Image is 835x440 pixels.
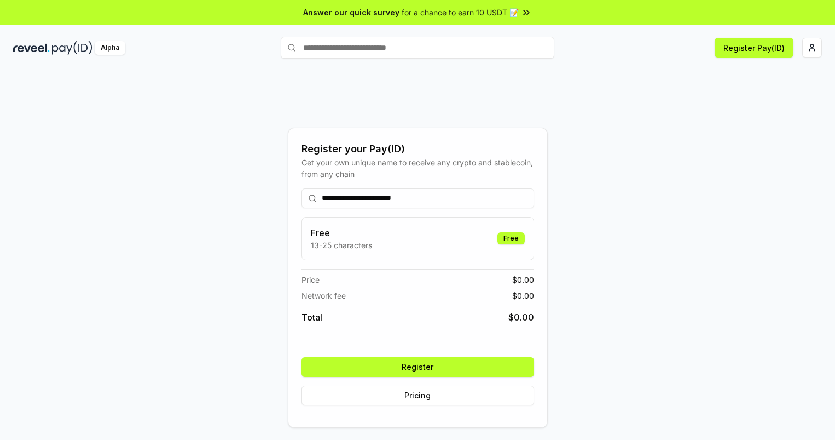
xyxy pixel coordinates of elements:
[497,232,525,244] div: Free
[303,7,399,18] span: Answer our quick survey
[52,41,92,55] img: pay_id
[301,386,534,405] button: Pricing
[301,290,346,301] span: Network fee
[95,41,125,55] div: Alpha
[301,274,320,285] span: Price
[301,311,322,324] span: Total
[301,157,534,180] div: Get your own unique name to receive any crypto and stablecoin, from any chain
[402,7,519,18] span: for a chance to earn 10 USDT 📝
[311,239,372,251] p: 13-25 characters
[311,226,372,239] h3: Free
[301,141,534,157] div: Register your Pay(ID)
[715,38,793,58] button: Register Pay(ID)
[512,274,534,285] span: $ 0.00
[301,357,534,377] button: Register
[512,290,534,301] span: $ 0.00
[508,311,534,324] span: $ 0.00
[13,41,50,55] img: reveel_dark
